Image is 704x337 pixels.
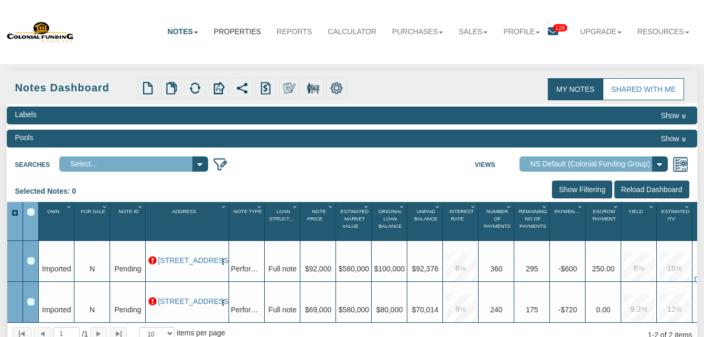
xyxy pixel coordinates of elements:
span: Imported [42,306,71,314]
img: copy.png [165,82,178,94]
div: Estimated Market Value Sort None [338,205,371,237]
span: -$720 [558,306,577,314]
span: N [90,265,95,273]
div: Yield Sort None [623,205,656,237]
div: Column Menu [398,202,407,211]
span: Pending [114,306,141,314]
span: Pending [114,265,141,273]
div: 6.0 [624,253,654,283]
div: Column Menu [647,202,656,211]
img: refresh.png [189,82,201,94]
div: Column Menu [469,202,478,211]
div: 6.0 [446,253,476,283]
span: Performing [231,265,266,273]
div: Column Menu [136,202,145,211]
span: Estimated Market Value [341,208,369,229]
div: Sort None [587,205,621,237]
span: $80,000 [376,306,403,314]
span: $580,000 [339,265,369,273]
div: Labels [15,109,36,120]
div: 12.0 [659,294,690,324]
img: settings.png [330,82,343,94]
span: 240 [490,306,502,314]
a: Properties [206,20,269,43]
span: Full note [268,265,297,273]
span: Loan Structure [269,208,300,222]
div: Column Menu [683,202,692,211]
div: Sort None [373,205,407,237]
img: cell-menu.png [219,258,227,266]
div: Sort None [112,205,145,237]
span: 0.00 [596,306,610,314]
div: Payment(P&I) Sort None [551,205,585,237]
img: make_own.png [283,82,296,94]
span: Unpaid Balance [414,208,437,222]
div: Sort None [445,205,478,237]
div: Sort None [516,205,549,237]
img: export.svg [212,82,225,94]
div: For Sale Sort None [76,205,110,237]
div: 9.0 [446,294,476,324]
span: Own [47,208,59,214]
a: Calculator [320,20,384,43]
span: For Sale [81,208,105,214]
a: Profile [495,20,548,43]
img: edit_filter_icon.png [213,156,229,172]
span: $69,000 [305,306,332,314]
div: Sort None [302,205,335,237]
span: Note Type [234,208,262,214]
span: Yield [629,208,643,214]
div: Sort None [409,205,442,237]
span: 295 [526,265,538,273]
div: Interest Rate Sort None [445,205,478,237]
div: Column Menu [434,202,442,211]
div: Sort None [658,205,692,237]
div: Note Price Sort None [302,205,335,237]
div: Sort None [76,205,110,237]
div: Column Menu [505,202,514,211]
input: Show Filtering [552,181,612,198]
div: Select All [27,208,35,216]
div: Selected Notes: 0 [15,181,84,202]
span: Escrow Payment [592,208,616,222]
div: Sort None [40,205,74,237]
span: 175 [526,306,538,314]
button: Show [657,109,689,122]
a: Upgrade [572,20,630,43]
button: Press to open the note menu [219,297,227,308]
span: N [90,306,95,314]
div: Column Menu [576,202,585,211]
a: Notes [160,20,206,43]
label: Views [475,156,519,170]
a: 0001 B Lafayette Ave, Baltimore, MD, 21202 [158,297,216,306]
span: 360 [490,265,502,273]
button: Show [657,132,689,145]
span: items per page [177,329,225,337]
div: Escrow Payment Sort None [587,205,621,237]
button: Press to open the note menu [219,256,227,267]
div: Sort None [480,205,514,237]
div: Loan Structure Sort None [266,205,300,237]
div: Sort None [231,205,264,237]
span: 128 [553,24,567,31]
div: Sort None [551,205,585,237]
label: Searches [15,156,59,170]
div: Own Sort None [40,205,74,237]
span: $100,000 [374,265,405,273]
img: new.png [142,82,154,94]
span: Address [172,208,196,214]
img: for_sale.png [307,82,319,94]
div: Notes Dashboard [15,80,134,96]
span: Original Loan Balance [378,208,402,229]
div: Column Menu [362,202,371,211]
a: 0001 B Lafayette Ave, Baltimore, MD, 21202 [158,256,216,265]
span: $70,014 [412,306,439,314]
span: Number Of Payments [484,208,511,229]
div: Sort None [338,205,371,237]
div: Column Menu [612,202,621,211]
a: 128 [548,20,572,45]
div: Column Menu [101,202,110,211]
div: 9.3 [624,294,654,324]
span: $92,376 [412,265,439,273]
div: Row 1, Row Selection Checkbox [27,257,35,265]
